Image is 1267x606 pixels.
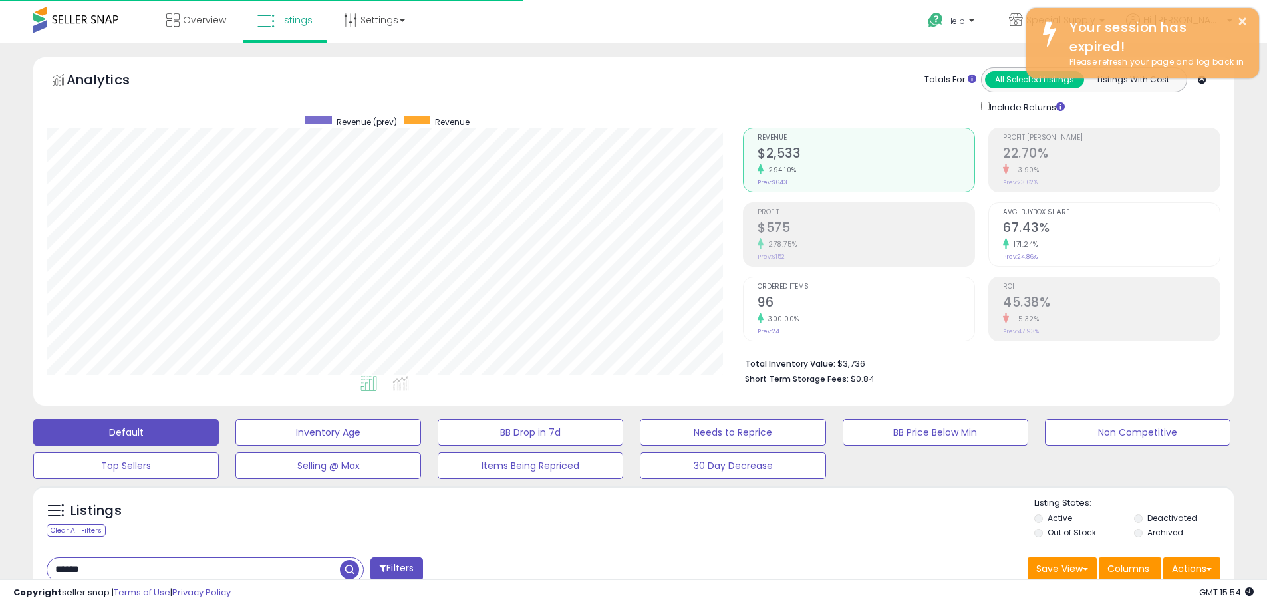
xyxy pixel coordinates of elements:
[1003,178,1038,186] small: Prev: 23.62%
[764,165,797,175] small: 294.10%
[1009,165,1039,175] small: -3.90%
[1059,56,1249,69] div: Please refresh your page and log back in
[278,13,313,27] span: Listings
[764,314,799,324] small: 300.00%
[758,295,974,313] h2: 96
[1237,13,1248,30] button: ×
[640,452,825,479] button: 30 Day Decrease
[33,419,219,446] button: Default
[758,209,974,216] span: Profit
[33,452,219,479] button: Top Sellers
[851,373,875,385] span: $0.84
[1028,557,1097,580] button: Save View
[13,586,62,599] strong: Copyright
[1059,18,1249,56] div: Your session has expired!
[1003,146,1220,164] h2: 22.70%
[745,358,835,369] b: Total Inventory Value:
[758,327,779,335] small: Prev: 24
[1003,295,1220,313] h2: 45.38%
[435,116,470,128] span: Revenue
[1099,557,1161,580] button: Columns
[1199,586,1254,599] span: 2025-08-11 15:54 GMT
[758,283,974,291] span: Ordered Items
[1147,512,1197,524] label: Deactivated
[640,419,825,446] button: Needs to Reprice
[947,15,965,27] span: Help
[337,116,397,128] span: Revenue (prev)
[1003,209,1220,216] span: Avg. Buybox Share
[1003,253,1038,261] small: Prev: 24.86%
[172,586,231,599] a: Privacy Policy
[758,220,974,238] h2: $575
[183,13,226,27] span: Overview
[1045,419,1230,446] button: Non Competitive
[924,74,976,86] div: Totals For
[758,178,787,186] small: Prev: $643
[114,586,170,599] a: Terms of Use
[1026,13,1095,27] span: Special Supply
[67,71,156,92] h5: Analytics
[235,419,421,446] button: Inventory Age
[1009,239,1038,249] small: 171.24%
[1083,71,1183,88] button: Listings With Cost
[438,452,623,479] button: Items Being Repriced
[927,12,944,29] i: Get Help
[917,2,988,43] a: Help
[985,71,1084,88] button: All Selected Listings
[235,452,421,479] button: Selling @ Max
[1147,527,1183,538] label: Archived
[758,253,785,261] small: Prev: $152
[1009,314,1039,324] small: -5.32%
[758,146,974,164] h2: $2,533
[1034,497,1234,510] p: Listing States:
[13,587,231,599] div: seller snap | |
[438,419,623,446] button: BB Drop in 7d
[47,524,106,537] div: Clear All Filters
[764,239,797,249] small: 278.75%
[370,557,422,581] button: Filters
[70,502,122,520] h5: Listings
[1048,527,1096,538] label: Out of Stock
[1003,134,1220,142] span: Profit [PERSON_NAME]
[1048,512,1072,524] label: Active
[745,355,1210,371] li: $3,736
[1003,220,1220,238] h2: 67.43%
[745,373,849,384] b: Short Term Storage Fees:
[1003,327,1039,335] small: Prev: 47.93%
[1003,283,1220,291] span: ROI
[1163,557,1220,580] button: Actions
[758,134,974,142] span: Revenue
[1107,562,1149,575] span: Columns
[971,99,1081,114] div: Include Returns
[843,419,1028,446] button: BB Price Below Min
